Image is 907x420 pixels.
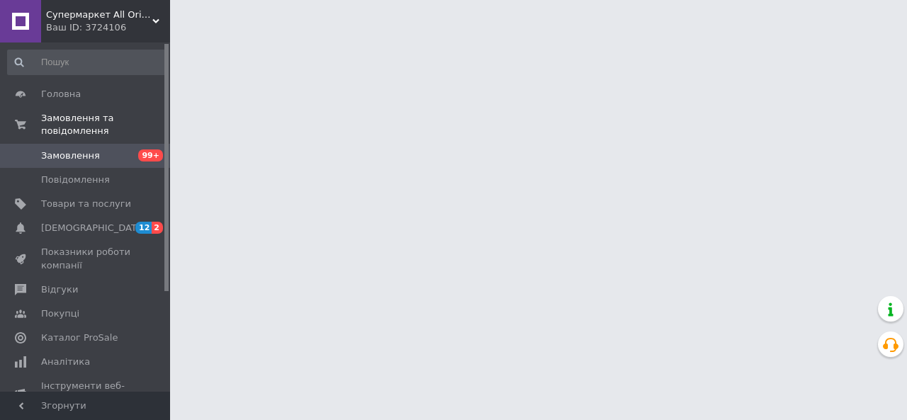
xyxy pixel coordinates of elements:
[41,198,131,210] span: Товари та послуги
[41,283,78,296] span: Відгуки
[135,222,152,234] span: 12
[41,246,131,271] span: Показники роботи компанії
[152,222,163,234] span: 2
[41,307,79,320] span: Покупці
[41,356,90,368] span: Аналітика
[46,8,152,21] span: Супермаркет All Original
[41,88,81,101] span: Головна
[41,149,100,162] span: Замовлення
[41,380,131,405] span: Інструменти веб-майстра та SEO
[41,112,170,137] span: Замовлення та повідомлення
[41,331,118,344] span: Каталог ProSale
[7,50,167,75] input: Пошук
[138,149,163,161] span: 99+
[41,174,110,186] span: Повідомлення
[46,21,170,34] div: Ваш ID: 3724106
[41,222,146,234] span: [DEMOGRAPHIC_DATA]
